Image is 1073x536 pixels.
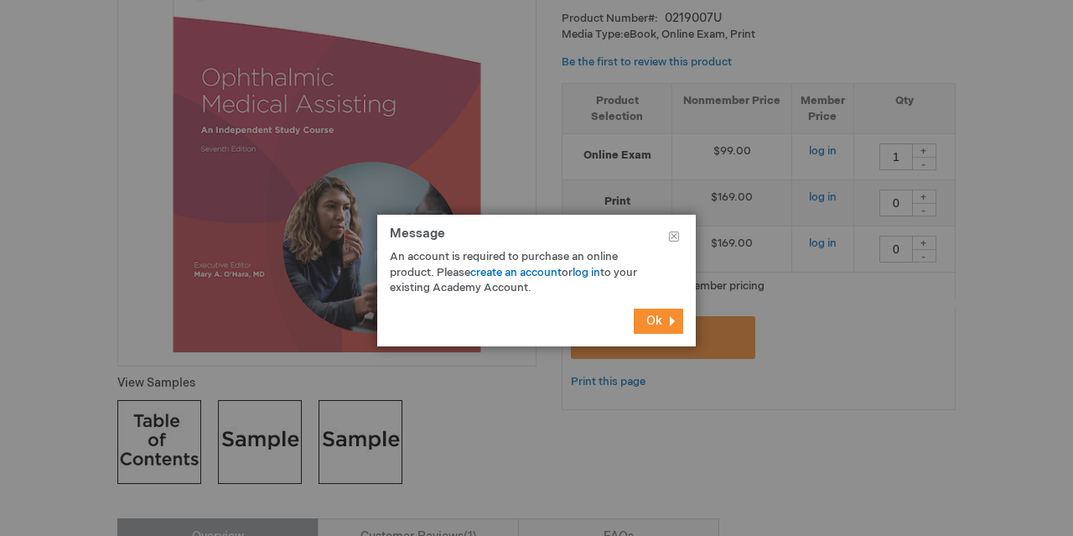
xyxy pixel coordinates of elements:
[390,227,683,250] h1: Message
[470,266,562,279] a: create an account
[646,314,662,328] span: Ok
[573,266,600,279] a: log in
[390,249,658,296] p: An account is required to purchase an online product. Please or to your existing Academy Account.
[634,309,683,334] button: Ok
